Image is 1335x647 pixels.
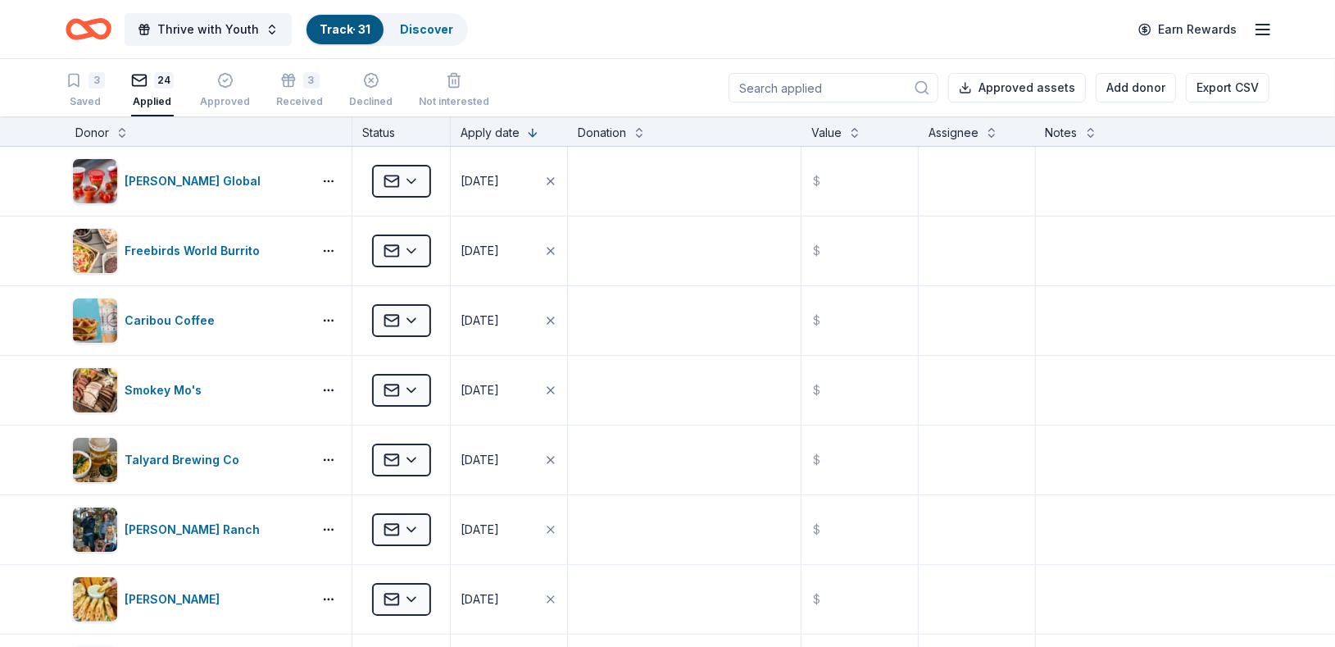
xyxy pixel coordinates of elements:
[349,66,393,116] button: Declined
[125,241,266,261] div: Freebirds World Burrito
[461,171,499,191] div: [DATE]
[73,577,117,622] img: Image for Jimmy Changas
[157,20,259,39] span: Thrive with Youth
[352,116,451,146] div: Status
[811,123,842,143] div: Value
[461,520,499,540] div: [DATE]
[66,10,111,48] a: Home
[1186,73,1269,103] button: Export CSV
[125,311,221,330] div: Caribou Coffee
[72,576,306,622] button: Image for Jimmy Changas[PERSON_NAME]
[125,171,267,191] div: [PERSON_NAME] Global
[729,73,938,103] input: Search applied
[72,437,306,483] button: Image for Talyard Brewing Co Talyard Brewing Co
[461,311,499,330] div: [DATE]
[578,123,626,143] div: Donation
[125,13,292,46] button: Thrive with Youth
[89,72,105,89] div: 3
[125,590,226,609] div: [PERSON_NAME]
[66,66,105,116] button: 3Saved
[125,380,208,400] div: Smokey Mo's
[461,590,499,609] div: [DATE]
[1128,15,1246,44] a: Earn Rewards
[461,450,499,470] div: [DATE]
[73,508,117,552] img: Image for Kimes Ranch
[1096,73,1176,103] button: Add donor
[276,95,323,108] div: Received
[73,368,117,412] img: Image for Smokey Mo's
[451,426,567,494] button: [DATE]
[305,13,468,46] button: Track· 31Discover
[461,123,520,143] div: Apply date
[948,73,1086,103] button: Approved assets
[303,72,320,89] div: 3
[73,159,117,203] img: Image for Berry Global
[72,298,306,344] button: Image for Caribou CoffeeCaribou Coffee
[419,66,489,116] button: Not interested
[320,22,370,36] a: Track· 31
[200,95,250,108] div: Approved
[419,95,489,108] div: Not interested
[1046,123,1078,143] div: Notes
[72,367,306,413] button: Image for Smokey Mo'sSmokey Mo's
[451,216,567,285] button: [DATE]
[131,66,174,116] button: 24Applied
[66,95,105,108] div: Saved
[73,438,117,482] img: Image for Talyard Brewing Co
[73,298,117,343] img: Image for Caribou Coffee
[451,147,567,216] button: [DATE]
[451,286,567,355] button: [DATE]
[461,380,499,400] div: [DATE]
[451,495,567,564] button: [DATE]
[73,229,117,273] img: Image for Freebirds World Burrito
[349,95,393,108] div: Declined
[200,66,250,116] button: Approved
[72,507,306,553] button: Image for Kimes Ranch[PERSON_NAME] Ranch
[276,66,323,116] button: 3Received
[125,520,266,540] div: [PERSON_NAME] Ranch
[451,565,567,634] button: [DATE]
[929,123,979,143] div: Assignee
[461,241,499,261] div: [DATE]
[451,356,567,425] button: [DATE]
[154,72,174,89] div: 24
[131,95,174,108] div: Applied
[72,228,306,274] button: Image for Freebirds World BurritoFreebirds World Burrito
[72,158,306,204] button: Image for Berry Global[PERSON_NAME] Global
[400,22,453,36] a: Discover
[75,123,109,143] div: Donor
[125,450,246,470] div: Talyard Brewing Co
